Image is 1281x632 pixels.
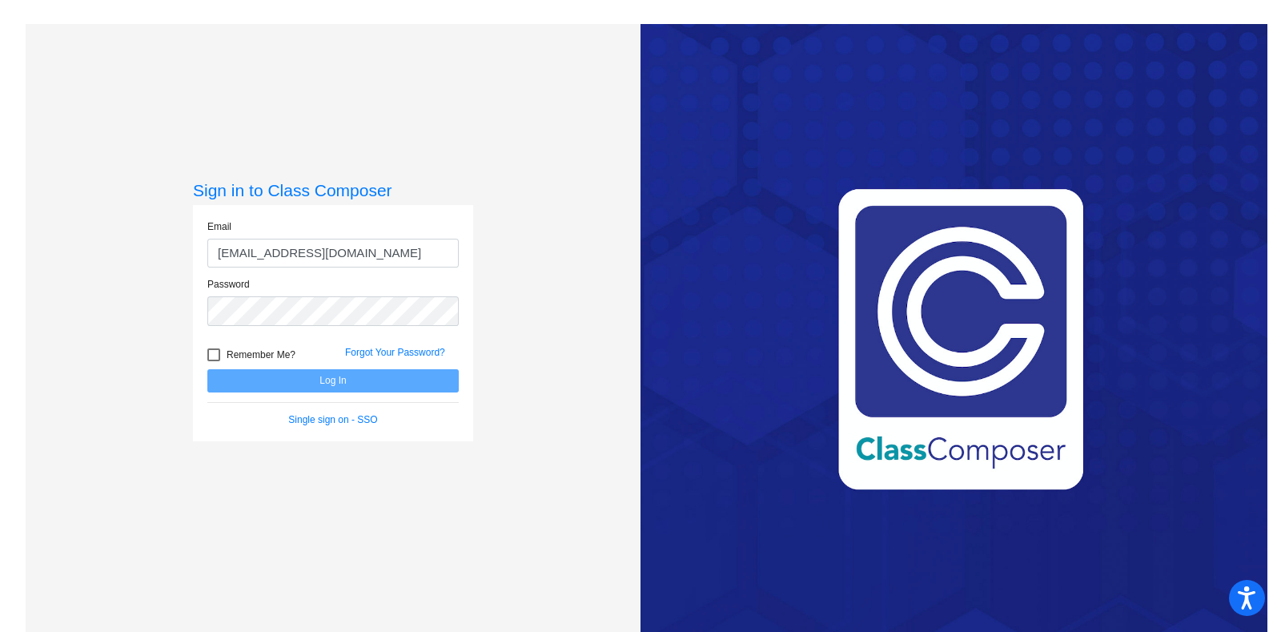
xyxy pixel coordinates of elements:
[207,277,250,292] label: Password
[345,347,445,358] a: Forgot Your Password?
[207,369,459,392] button: Log In
[227,345,295,364] span: Remember Me?
[288,414,377,425] a: Single sign on - SSO
[207,219,231,234] label: Email
[193,180,473,200] h3: Sign in to Class Composer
